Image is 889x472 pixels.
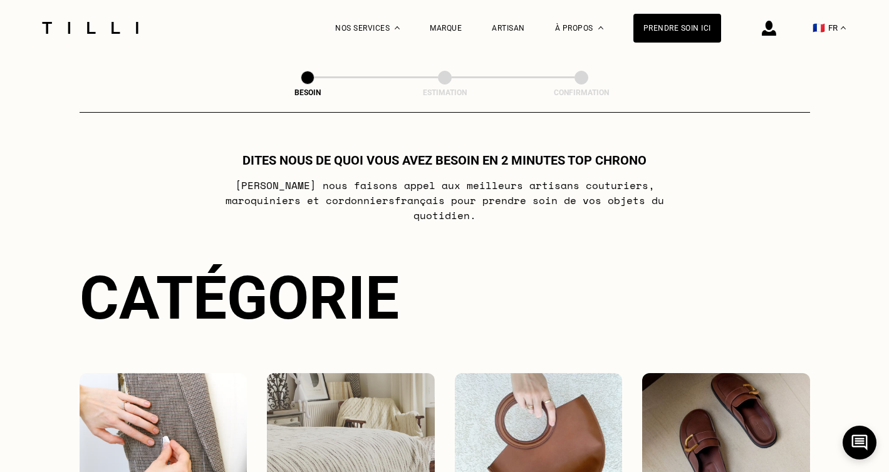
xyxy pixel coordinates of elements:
h1: Dites nous de quoi vous avez besoin en 2 minutes top chrono [242,153,647,168]
div: Estimation [382,88,507,97]
img: Menu déroulant [395,26,400,29]
span: 🇫🇷 [813,22,825,34]
div: Besoin [245,88,370,97]
img: Logo du service de couturière Tilli [38,22,143,34]
img: Menu déroulant à propos [598,26,603,29]
a: Marque [430,24,462,33]
div: Catégorie [80,263,810,333]
img: icône connexion [762,21,776,36]
a: Artisan [492,24,525,33]
a: Prendre soin ici [633,14,721,43]
img: menu déroulant [841,26,846,29]
div: Confirmation [519,88,644,97]
p: [PERSON_NAME] nous faisons appel aux meilleurs artisans couturiers , maroquiniers et cordonniers ... [196,178,693,223]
